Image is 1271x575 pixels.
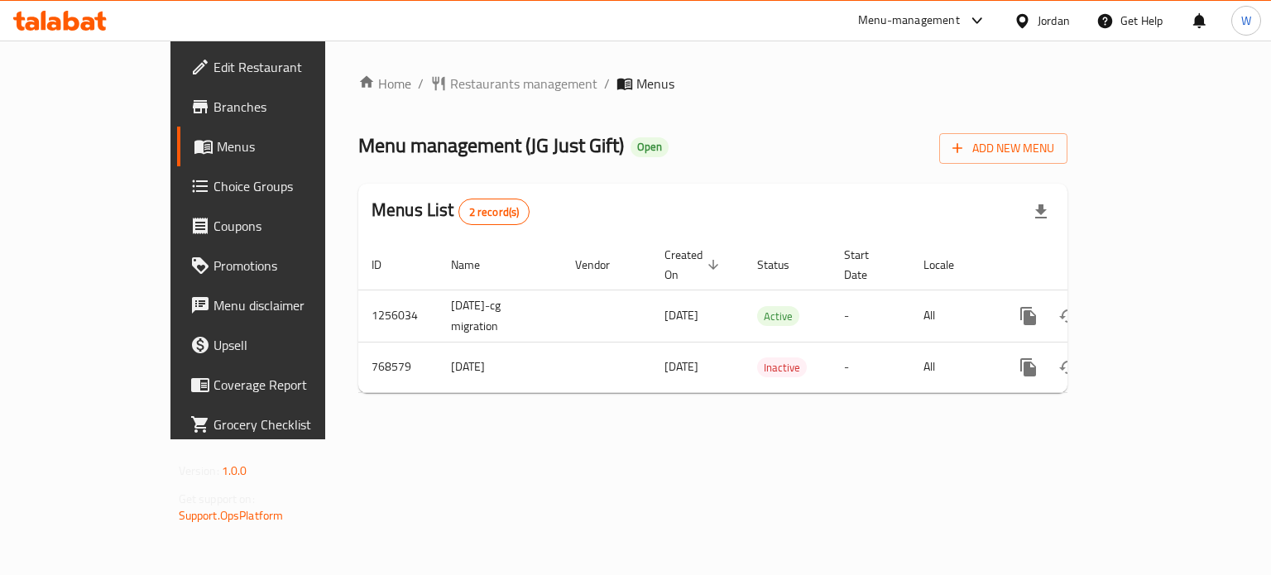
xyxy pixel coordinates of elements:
[1021,192,1061,232] div: Export file
[358,74,1067,93] nav: breadcrumb
[923,255,976,275] span: Locale
[1009,347,1048,387] button: more
[451,255,501,275] span: Name
[213,335,370,355] span: Upsell
[952,138,1054,159] span: Add New Menu
[664,356,698,377] span: [DATE]
[418,74,424,93] li: /
[575,255,631,275] span: Vendor
[1048,347,1088,387] button: Change Status
[1241,12,1251,30] span: W
[995,240,1181,290] th: Actions
[177,87,383,127] a: Branches
[372,198,530,225] h2: Menus List
[757,307,799,326] span: Active
[213,57,370,77] span: Edit Restaurant
[631,140,669,154] span: Open
[358,290,438,342] td: 1256034
[844,245,890,285] span: Start Date
[372,255,403,275] span: ID
[831,290,910,342] td: -
[213,216,370,236] span: Coupons
[177,246,383,285] a: Promotions
[213,295,370,315] span: Menu disclaimer
[177,365,383,405] a: Coverage Report
[438,342,562,392] td: [DATE]
[358,127,624,164] span: Menu management ( JG Just Gift )
[459,204,530,220] span: 2 record(s)
[213,414,370,434] span: Grocery Checklist
[910,290,995,342] td: All
[910,342,995,392] td: All
[450,74,597,93] span: Restaurants management
[604,74,610,93] li: /
[179,460,219,482] span: Version:
[177,285,383,325] a: Menu disclaimer
[757,357,807,377] div: Inactive
[458,199,530,225] div: Total records count
[1009,296,1048,336] button: more
[664,304,698,326] span: [DATE]
[177,206,383,246] a: Coupons
[213,97,370,117] span: Branches
[179,505,284,526] a: Support.OpsPlatform
[430,74,597,93] a: Restaurants management
[217,137,370,156] span: Menus
[358,74,411,93] a: Home
[831,342,910,392] td: -
[438,290,562,342] td: [DATE]-cg migration
[757,255,811,275] span: Status
[177,325,383,365] a: Upsell
[664,245,724,285] span: Created On
[757,306,799,326] div: Active
[222,460,247,482] span: 1.0.0
[213,375,370,395] span: Coverage Report
[939,133,1067,164] button: Add New Menu
[358,342,438,392] td: 768579
[179,488,255,510] span: Get support on:
[177,127,383,166] a: Menus
[636,74,674,93] span: Menus
[1048,296,1088,336] button: Change Status
[757,358,807,377] span: Inactive
[213,176,370,196] span: Choice Groups
[213,256,370,276] span: Promotions
[177,47,383,87] a: Edit Restaurant
[177,166,383,206] a: Choice Groups
[631,137,669,157] div: Open
[177,405,383,444] a: Grocery Checklist
[1038,12,1070,30] div: Jordan
[858,11,960,31] div: Menu-management
[358,240,1181,393] table: enhanced table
